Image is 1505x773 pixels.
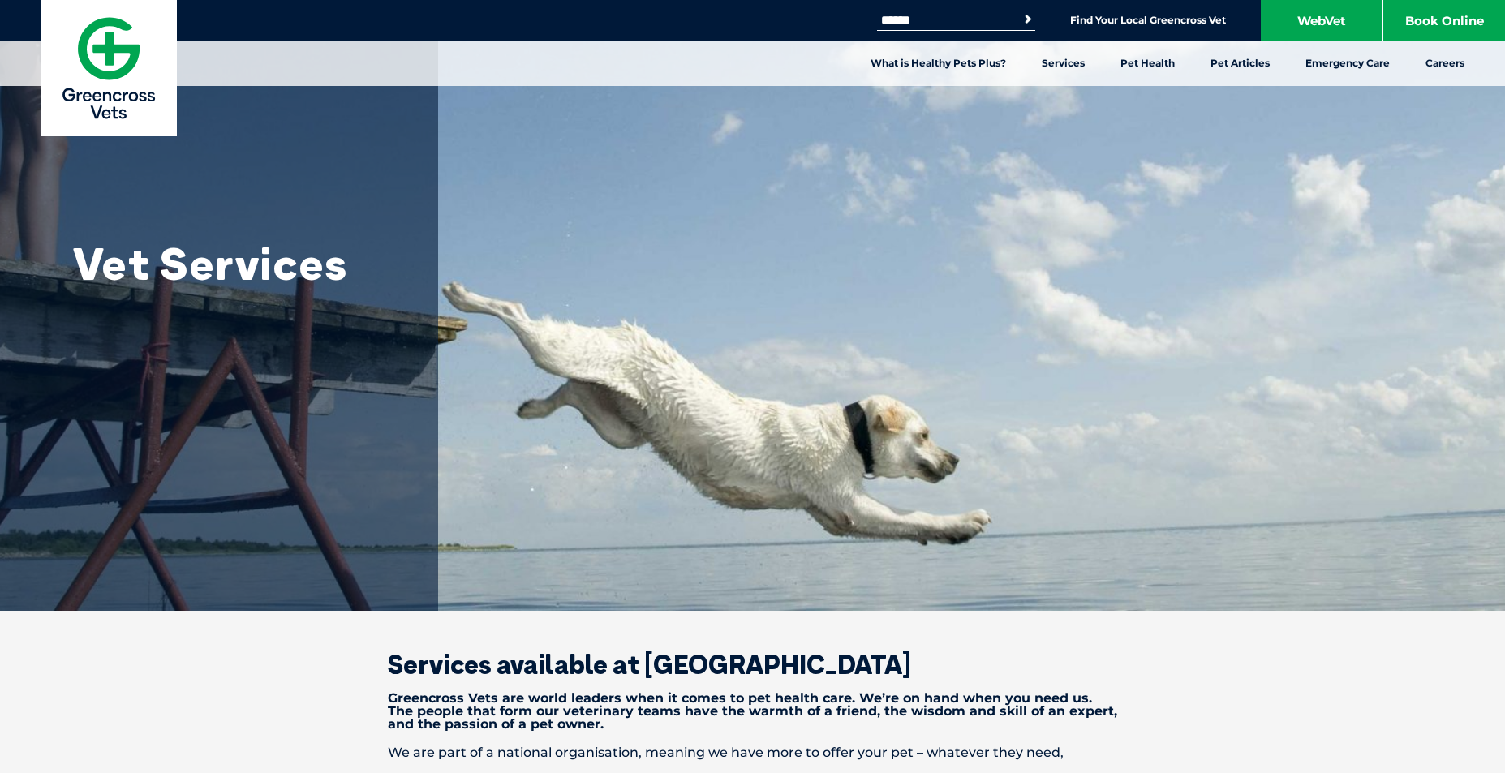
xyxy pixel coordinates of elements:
[1020,11,1036,28] button: Search
[1193,41,1288,86] a: Pet Articles
[73,239,398,288] h1: Vet Services
[331,651,1175,677] h2: Services available at [GEOGRAPHIC_DATA]
[853,41,1024,86] a: What is Healthy Pets Plus?
[1070,14,1226,27] a: Find Your Local Greencross Vet
[1408,41,1482,86] a: Careers
[388,690,1117,732] strong: Greencross Vets are world leaders when it comes to pet health care. We’re on hand when you need u...
[1288,41,1408,86] a: Emergency Care
[1024,41,1103,86] a: Services
[1103,41,1193,86] a: Pet Health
